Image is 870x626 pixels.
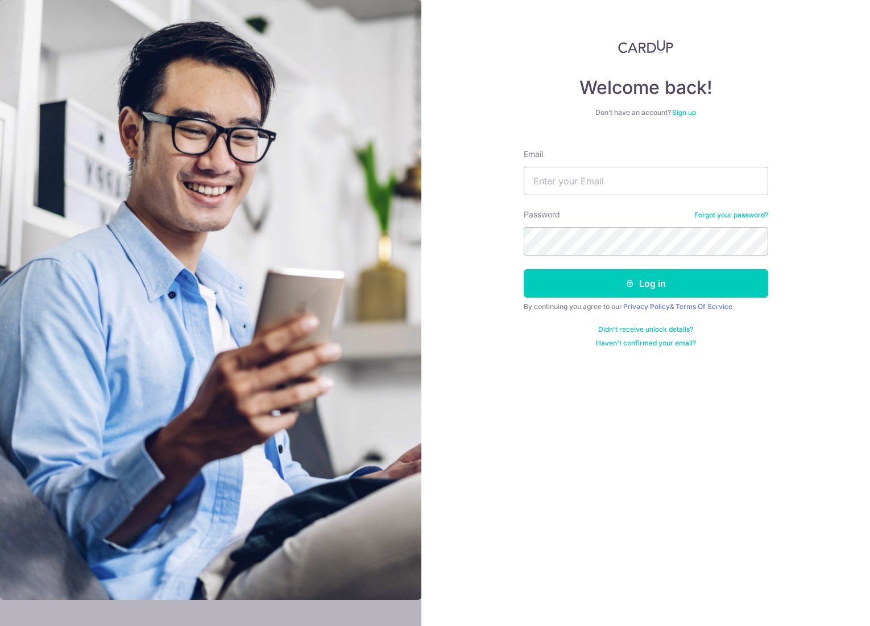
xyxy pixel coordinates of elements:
div: By continuing you agree to our & [524,302,768,311]
label: Email [524,149,543,160]
label: Password [524,209,560,220]
input: Enter your Email [524,167,768,195]
a: Terms Of Service [676,302,732,311]
img: CardUp Logo [618,40,674,53]
a: Didn't receive unlock details? [598,325,693,334]
button: Log in [524,269,768,298]
a: Forgot your password? [694,211,768,220]
a: Privacy Policy [623,302,670,311]
a: Sign up [672,108,696,117]
h4: Welcome back! [524,76,768,99]
div: Don’t have an account? [524,108,768,117]
a: Haven't confirmed your email? [596,339,696,348]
